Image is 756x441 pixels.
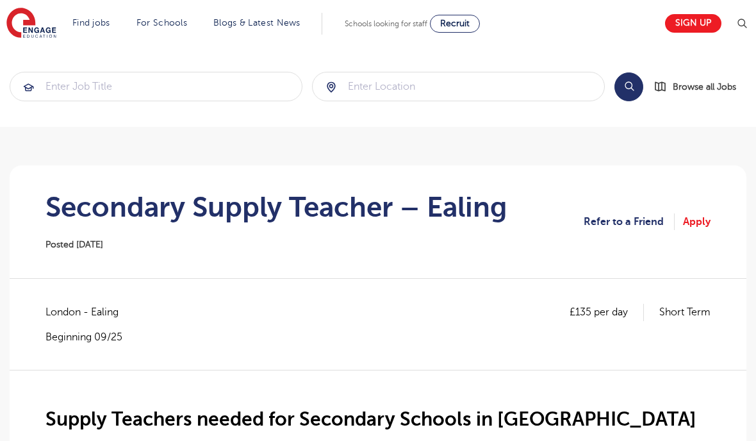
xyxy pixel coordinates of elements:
[213,18,300,28] a: Blogs & Latest News
[45,304,131,320] span: London - Ealing
[665,14,721,33] a: Sign up
[136,18,187,28] a: For Schools
[6,8,56,40] img: Engage Education
[45,408,711,430] h2: Supply Teachers needed for Secondary Schools in [GEOGRAPHIC_DATA]
[313,72,604,101] input: Submit
[683,213,711,230] a: Apply
[653,79,746,94] a: Browse all Jobs
[45,191,507,223] h1: Secondary Supply Teacher – Ealing
[659,304,711,320] p: Short Term
[10,72,302,101] input: Submit
[345,19,427,28] span: Schools looking for staff
[430,15,480,33] a: Recruit
[45,330,131,344] p: Beginning 09/25
[440,19,470,28] span: Recruit
[673,79,736,94] span: Browse all Jobs
[72,18,110,28] a: Find jobs
[614,72,643,101] button: Search
[584,213,675,230] a: Refer to a Friend
[45,240,103,249] span: Posted [DATE]
[570,304,644,320] p: £135 per day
